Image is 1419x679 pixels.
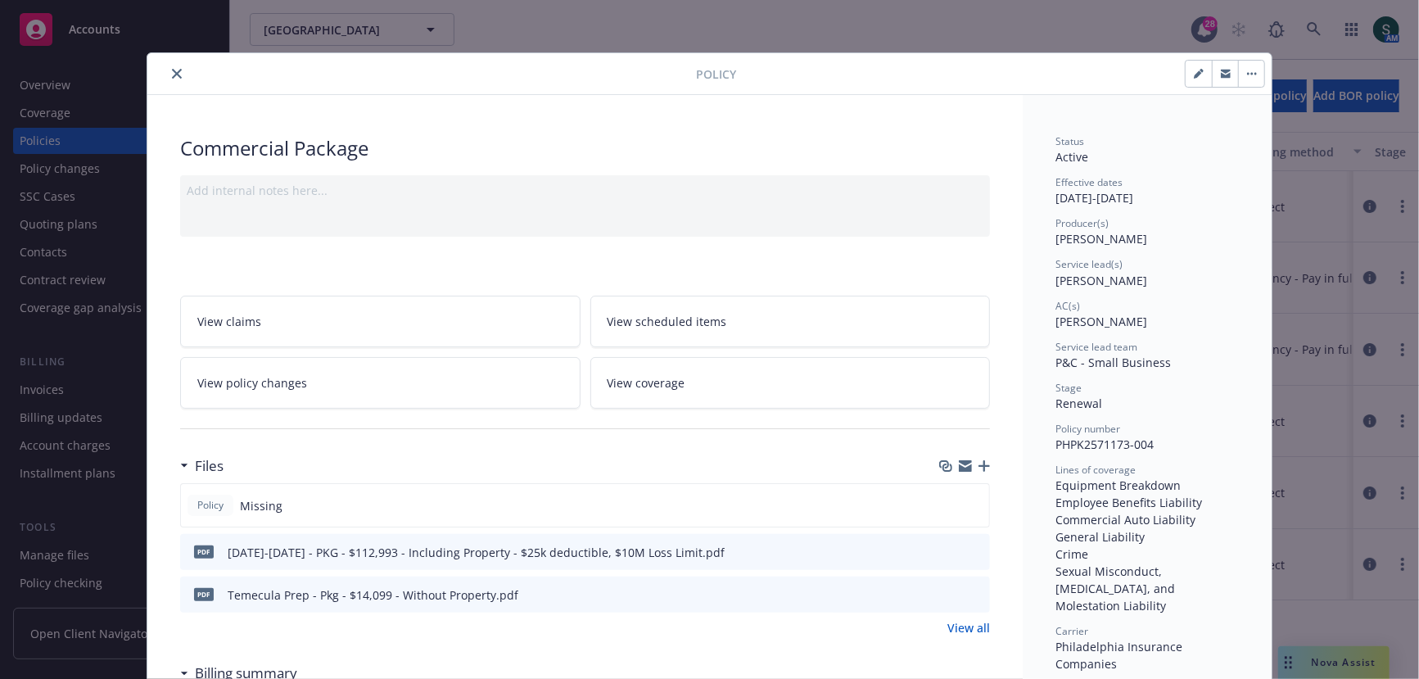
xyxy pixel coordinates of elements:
[197,313,261,330] span: View claims
[608,374,685,392] span: View coverage
[1055,231,1147,247] span: [PERSON_NAME]
[608,313,727,330] span: View scheduled items
[969,586,983,604] button: preview file
[1055,149,1088,165] span: Active
[228,544,725,561] div: [DATE]-[DATE] - PKG - $112,993 - Including Property - $25k deductible, $10M Loss Limit.pdf
[1055,563,1239,614] div: Sexual Misconduct, [MEDICAL_DATA], and Molestation Liability
[180,296,581,347] a: View claims
[180,134,990,162] div: Commercial Package
[942,586,956,604] button: download file
[696,66,736,83] span: Policy
[1055,175,1123,189] span: Effective dates
[1055,134,1084,148] span: Status
[194,588,214,600] span: pdf
[240,497,282,514] span: Missing
[1055,545,1239,563] div: Crime
[942,544,956,561] button: download file
[590,357,991,409] a: View coverage
[180,455,224,477] div: Files
[1055,511,1239,528] div: Commercial Auto Liability
[180,357,581,409] a: View policy changes
[1055,340,1137,354] span: Service lead team
[1055,216,1109,230] span: Producer(s)
[1055,494,1239,511] div: Employee Benefits Liability
[1055,175,1239,206] div: [DATE] - [DATE]
[167,64,187,84] button: close
[1055,314,1147,329] span: [PERSON_NAME]
[1055,437,1154,452] span: PHPK2571173-004
[1055,624,1088,638] span: Carrier
[195,455,224,477] h3: Files
[1055,257,1123,271] span: Service lead(s)
[194,545,214,558] span: pdf
[187,182,983,199] div: Add internal notes here...
[590,296,991,347] a: View scheduled items
[1055,463,1136,477] span: Lines of coverage
[1055,273,1147,288] span: [PERSON_NAME]
[1055,477,1239,494] div: Equipment Breakdown
[1055,299,1080,313] span: AC(s)
[194,498,227,513] span: Policy
[1055,528,1239,545] div: General Liability
[1055,639,1186,672] span: Philadelphia Insurance Companies
[1055,396,1102,411] span: Renewal
[1055,355,1171,370] span: P&C - Small Business
[1055,381,1082,395] span: Stage
[228,586,518,604] div: Temecula Prep - Pkg - $14,099 - Without Property.pdf
[197,374,307,392] span: View policy changes
[969,544,983,561] button: preview file
[1055,422,1120,436] span: Policy number
[947,619,990,636] a: View all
